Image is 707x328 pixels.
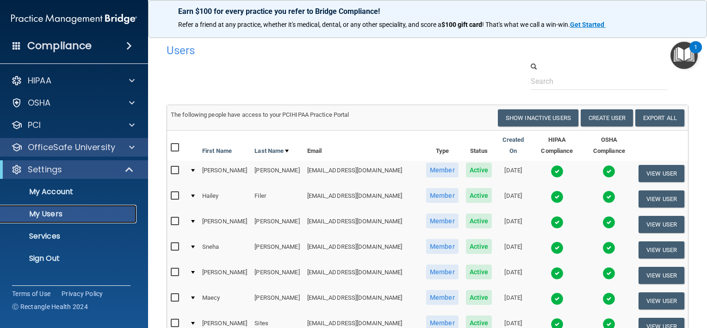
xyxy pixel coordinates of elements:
img: tick.e7d51cea.svg [551,190,564,203]
span: Active [466,188,492,203]
img: tick.e7d51cea.svg [551,216,564,229]
td: [DATE] [496,263,531,288]
th: Email [304,131,422,161]
div: 1 [694,47,697,59]
p: Sign Out [6,254,132,263]
span: Member [426,290,459,305]
button: View User [639,241,684,259]
button: Create User [581,109,633,126]
img: tick.e7d51cea.svg [602,190,615,203]
button: Show Inactive Users [498,109,578,126]
img: tick.e7d51cea.svg [602,216,615,229]
p: OSHA [28,97,51,108]
td: [PERSON_NAME] [251,288,303,314]
button: Open Resource Center, 1 new notification [670,42,698,69]
span: Member [426,188,459,203]
input: Search [531,73,668,90]
button: View User [639,292,684,309]
h4: Compliance [27,39,92,52]
span: Active [466,163,492,177]
td: [EMAIL_ADDRESS][DOMAIN_NAME] [304,288,422,314]
button: View User [639,267,684,284]
td: [DATE] [496,212,531,237]
td: [EMAIL_ADDRESS][DOMAIN_NAME] [304,186,422,212]
p: My Account [6,187,132,196]
img: tick.e7d51cea.svg [551,165,564,178]
span: Active [466,265,492,279]
span: Member [426,163,459,177]
span: ! That's what we call a win-win. [482,21,570,28]
td: [EMAIL_ADDRESS][DOMAIN_NAME] [304,237,422,263]
p: My Users [6,209,132,219]
a: OSHA [11,97,135,108]
p: Settings [28,164,62,175]
a: Get Started [570,21,606,28]
a: Privacy Policy [62,289,103,298]
img: tick.e7d51cea.svg [551,267,564,280]
th: OSHA Compliance [583,131,635,161]
p: PCI [28,120,41,131]
td: [DATE] [496,237,531,263]
a: Last Name [254,145,289,157]
td: [PERSON_NAME] [251,263,303,288]
th: Status [462,131,496,161]
td: [EMAIL_ADDRESS][DOMAIN_NAME] [304,161,422,186]
td: Filer [251,186,303,212]
a: Created On [499,134,527,157]
td: [PERSON_NAME] [198,161,251,186]
th: Type [422,131,462,161]
td: [DATE] [496,186,531,212]
p: HIPAA [28,75,51,86]
p: OfficeSafe University [28,142,115,153]
img: tick.e7d51cea.svg [551,241,564,254]
td: [PERSON_NAME] [198,263,251,288]
span: Member [426,239,459,254]
a: First Name [202,145,232,157]
button: View User [639,216,684,233]
span: Member [426,265,459,279]
td: Maecy [198,288,251,314]
td: [PERSON_NAME] [251,212,303,237]
td: Sneha [198,237,251,263]
td: [EMAIL_ADDRESS][DOMAIN_NAME] [304,263,422,288]
img: PMB logo [11,10,137,28]
a: Export All [635,109,684,126]
p: Services [6,232,132,241]
td: [DATE] [496,161,531,186]
a: HIPAA [11,75,135,86]
button: View User [639,190,684,208]
img: tick.e7d51cea.svg [602,165,615,178]
td: [PERSON_NAME] [251,161,303,186]
p: Earn $100 for every practice you refer to Bridge Compliance! [178,7,677,16]
th: HIPAA Compliance [531,131,583,161]
td: [EMAIL_ADDRESS][DOMAIN_NAME] [304,212,422,237]
h4: Users [167,44,465,57]
strong: $100 gift card [441,21,482,28]
span: Member [426,214,459,228]
span: Refer a friend at any practice, whether it's medical, dental, or any other speciality, and score a [178,21,441,28]
span: Active [466,214,492,228]
a: PCI [11,120,135,131]
img: tick.e7d51cea.svg [602,267,615,280]
td: Hailey [198,186,251,212]
span: Active [466,290,492,305]
td: [DATE] [496,288,531,314]
td: [PERSON_NAME] [198,212,251,237]
img: tick.e7d51cea.svg [602,241,615,254]
td: [PERSON_NAME] [251,237,303,263]
a: Settings [11,164,134,175]
a: OfficeSafe University [11,142,135,153]
span: The following people have access to your PCIHIPAA Practice Portal [171,111,349,118]
button: View User [639,165,684,182]
strong: Get Started [570,21,604,28]
a: Terms of Use [12,289,50,298]
img: tick.e7d51cea.svg [602,292,615,305]
span: Ⓒ Rectangle Health 2024 [12,302,88,311]
span: Active [466,239,492,254]
img: tick.e7d51cea.svg [551,292,564,305]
